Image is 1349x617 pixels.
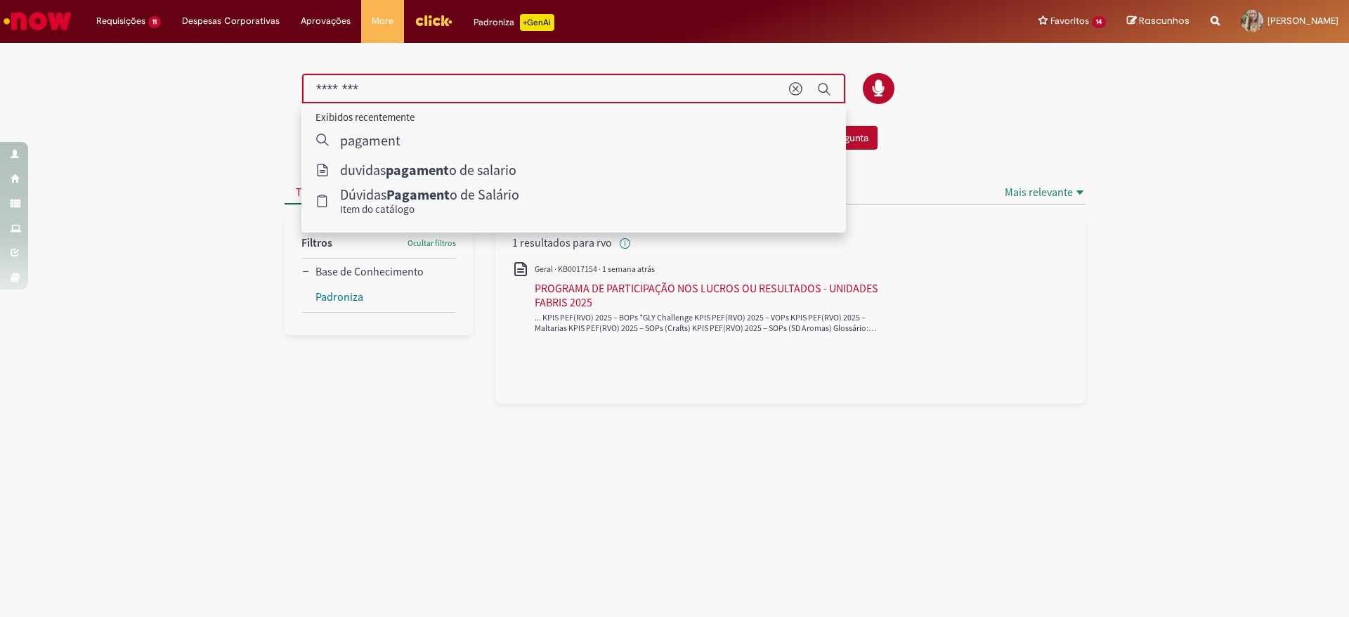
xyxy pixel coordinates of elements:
span: Rascunhos [1139,14,1190,27]
span: Requisições [96,14,145,28]
span: 11 [148,16,161,28]
span: Despesas Corporativas [182,14,280,28]
p: +GenAi [520,14,554,31]
span: More [372,14,393,28]
span: Favoritos [1050,14,1089,28]
span: [PERSON_NAME] [1267,15,1338,27]
span: Aprovações [301,14,351,28]
a: Rascunhos [1127,15,1190,28]
span: 14 [1092,16,1106,28]
img: click_logo_yellow_360x200.png [415,10,452,31]
div: Padroniza [474,14,554,31]
img: ServiceNow [1,7,74,35]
